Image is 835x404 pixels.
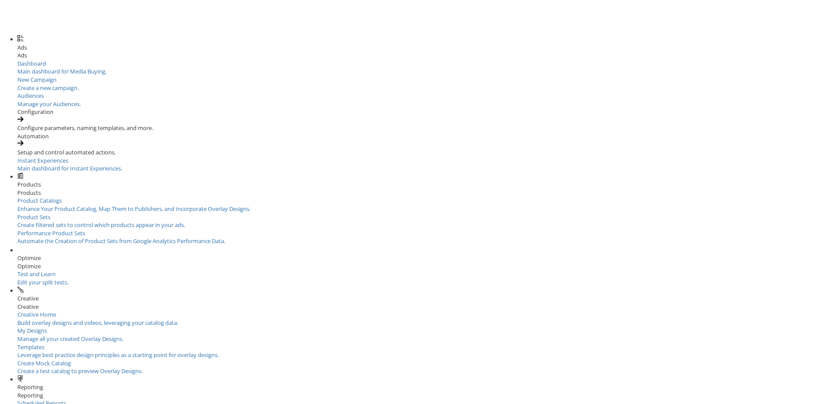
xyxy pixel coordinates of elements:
[17,108,835,116] div: Configuration
[17,164,835,173] div: Main dashboard for Instant Experiences.
[17,84,835,92] div: Create a new campaign.
[17,229,835,245] a: Performance Product SetsAutomate the Creation of Product Sets from Google Analytics Performance D...
[17,132,835,140] div: Automation
[17,359,835,367] div: Create Mock Catalog
[17,213,835,229] a: Product SetsCreate filtered sets to control which products appear in your ads.
[17,92,835,100] div: Audiences
[17,60,835,76] a: DashboardMain dashboard for Media Buying.
[17,262,835,270] div: Optimize
[17,294,39,302] span: Creative
[17,367,835,375] div: Create a test catalog to preview Overlay Designs.
[17,270,126,278] div: Test and Learn
[17,237,835,245] div: Automate the Creation of Product Sets from Google Analytics Performance Data.
[17,92,835,108] a: AudiencesManage your Audiences.
[17,197,835,213] a: Product CatalogsEnhance Your Product Catalog, Map Them to Publishers, and Incorporate Overlay Des...
[17,229,835,237] div: Performance Product Sets
[17,148,835,157] div: Setup and control automated actions.
[17,327,835,343] a: My DesignsManage all your created Overlay Designs.
[17,60,835,68] div: Dashboard
[17,43,27,51] span: Ads
[17,278,126,287] div: Edit your split tests.
[17,303,835,311] div: Creative
[17,359,835,375] a: Create Mock CatalogCreate a test catalog to preview Overlay Designs.
[17,335,835,343] div: Manage all your created Overlay Designs.
[17,157,835,165] div: Instant Experiences
[17,270,126,286] a: Test and LearnEdit your split tests.
[17,124,835,132] div: Configure parameters, naming templates, and more.
[17,157,835,173] a: Instant ExperiencesMain dashboard for Instant Experiences.
[17,100,835,108] div: Manage your Audiences.
[17,343,835,351] div: Templates
[17,327,835,335] div: My Designs
[17,319,835,327] div: Build overlay designs and videos, leveraging your catalog data.
[17,51,835,60] div: Ads
[17,205,835,213] div: Enhance Your Product Catalog, Map Them to Publishers, and Incorporate Overlay Designs.
[17,213,835,221] div: Product Sets
[17,67,835,76] div: Main dashboard for Media Buying.
[17,189,835,197] div: Products
[17,197,835,205] div: Product Catalogs
[17,254,41,262] span: Optimize
[17,311,835,327] a: Creative HomeBuild overlay designs and videos, leveraging your catalog data.
[17,351,835,359] div: Leverage best practice design principles as a starting point for overlay designs.
[17,76,835,92] a: New CampaignCreate a new campaign.
[17,343,835,359] a: TemplatesLeverage best practice design principles as a starting point for overlay designs.
[17,391,835,400] div: Reporting
[17,180,41,188] span: Products
[17,221,835,229] div: Create filtered sets to control which products appear in your ads.
[17,311,835,319] div: Creative Home
[17,76,835,84] div: New Campaign
[17,383,43,391] span: Reporting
